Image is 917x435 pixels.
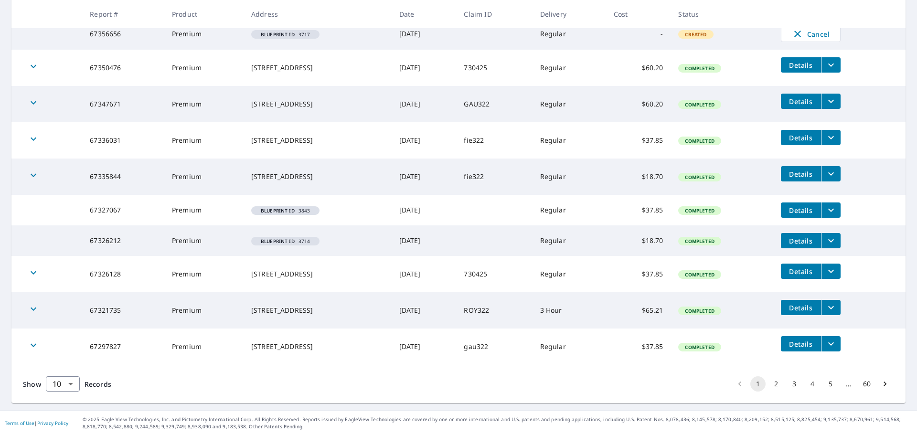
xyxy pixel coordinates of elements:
[679,207,720,214] span: Completed
[164,50,244,86] td: Premium
[606,292,671,329] td: $65.21
[533,329,606,365] td: Regular
[392,195,457,225] td: [DATE]
[82,50,164,86] td: 67350476
[85,380,111,389] span: Records
[679,31,712,38] span: Created
[46,376,80,392] div: Show 10 records
[82,292,164,329] td: 67321735
[392,256,457,292] td: [DATE]
[606,225,671,256] td: $18.70
[261,32,295,37] em: Blueprint ID
[456,329,532,365] td: gau322
[392,292,457,329] td: [DATE]
[164,329,244,365] td: Premium
[679,138,720,144] span: Completed
[164,225,244,256] td: Premium
[251,342,384,351] div: [STREET_ADDRESS]
[787,97,815,106] span: Details
[679,271,720,278] span: Completed
[679,308,720,314] span: Completed
[82,225,164,256] td: 67326212
[392,329,457,365] td: [DATE]
[781,202,821,218] button: detailsBtn-67327067
[82,256,164,292] td: 67326128
[251,269,384,279] div: [STREET_ADDRESS]
[731,376,894,392] nav: pagination navigation
[787,303,815,312] span: Details
[533,18,606,50] td: Regular
[251,306,384,315] div: [STREET_ADDRESS]
[821,166,841,181] button: filesDropdownBtn-67335844
[255,239,316,244] span: 3714
[679,174,720,180] span: Completed
[821,57,841,73] button: filesDropdownBtn-67350476
[533,292,606,329] td: 3 Hour
[82,195,164,225] td: 67327067
[679,101,720,108] span: Completed
[606,86,671,122] td: $60.20
[5,420,34,426] a: Terms of Use
[787,376,802,392] button: Go to page 3
[606,122,671,159] td: $37.85
[787,61,815,70] span: Details
[251,63,384,73] div: [STREET_ADDRESS]
[392,50,457,86] td: [DATE]
[781,94,821,109] button: detailsBtn-67347671
[82,122,164,159] td: 67336031
[533,86,606,122] td: Regular
[83,416,912,430] p: © 2025 Eagle View Technologies, Inc. and Pictometry International Corp. All Rights Reserved. Repo...
[781,166,821,181] button: detailsBtn-67335844
[82,159,164,195] td: 67335844
[841,379,856,389] div: …
[805,376,820,392] button: Go to page 4
[456,50,532,86] td: 730425
[164,86,244,122] td: Premium
[82,86,164,122] td: 67347671
[82,18,164,50] td: 67356656
[392,122,457,159] td: [DATE]
[679,65,720,72] span: Completed
[787,340,815,349] span: Details
[164,122,244,159] td: Premium
[164,18,244,50] td: Premium
[787,206,815,215] span: Details
[821,130,841,145] button: filesDropdownBtn-67336031
[781,233,821,248] button: detailsBtn-67326212
[606,50,671,86] td: $60.20
[768,376,784,392] button: Go to page 2
[781,336,821,351] button: detailsBtn-67297827
[37,420,68,426] a: Privacy Policy
[255,208,316,213] span: 3843
[261,208,295,213] em: Blueprint ID
[533,256,606,292] td: Regular
[82,329,164,365] td: 67297827
[823,376,838,392] button: Go to page 5
[787,133,815,142] span: Details
[251,99,384,109] div: [STREET_ADDRESS]
[456,256,532,292] td: 730425
[787,267,815,276] span: Details
[606,329,671,365] td: $37.85
[679,344,720,350] span: Completed
[781,26,841,42] button: Cancel
[821,336,841,351] button: filesDropdownBtn-67297827
[750,376,766,392] button: page 1
[164,159,244,195] td: Premium
[606,18,671,50] td: -
[606,195,671,225] td: $37.85
[255,32,316,37] span: 3717
[456,159,532,195] td: fie322
[606,159,671,195] td: $18.70
[46,371,80,397] div: 10
[533,159,606,195] td: Regular
[251,136,384,145] div: [STREET_ADDRESS]
[821,94,841,109] button: filesDropdownBtn-67347671
[164,256,244,292] td: Premium
[23,380,41,389] span: Show
[679,238,720,244] span: Completed
[877,376,893,392] button: Go to next page
[781,57,821,73] button: detailsBtn-67350476
[821,233,841,248] button: filesDropdownBtn-67326212
[791,28,831,40] span: Cancel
